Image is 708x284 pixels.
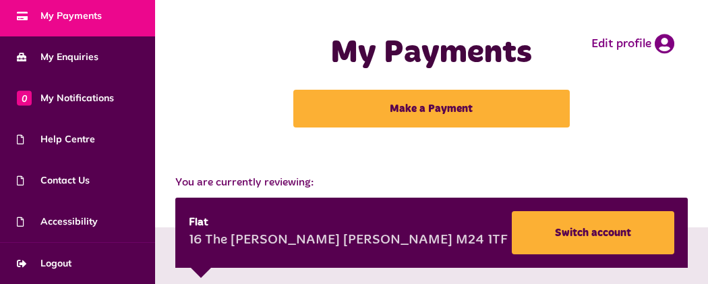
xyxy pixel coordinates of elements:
[17,91,114,105] span: My Notifications
[17,9,102,23] span: My Payments
[189,215,508,231] div: Flat
[17,90,32,105] span: 0
[17,50,98,64] span: My Enquiries
[17,215,98,229] span: Accessibility
[591,34,674,54] a: Edit profile
[293,90,570,127] a: Make a Payment
[17,256,71,271] span: Logout
[189,231,508,251] div: 16 The [PERSON_NAME] [PERSON_NAME] M24 1TF
[17,132,95,146] span: Help Centre
[175,175,688,191] span: You are currently reviewing:
[512,211,674,254] a: Switch account
[17,173,90,188] span: Contact Us
[219,34,644,73] h1: My Payments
